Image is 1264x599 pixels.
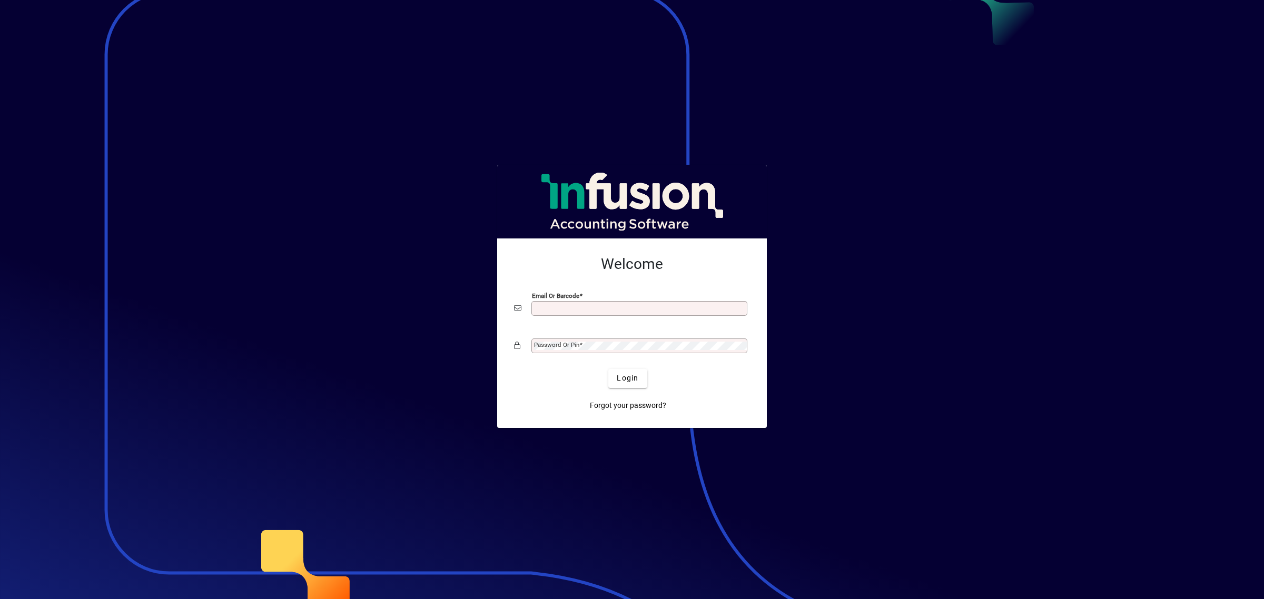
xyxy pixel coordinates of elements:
mat-label: Email or Barcode [532,292,579,299]
span: Forgot your password? [590,400,666,411]
a: Forgot your password? [586,396,670,415]
button: Login [608,369,647,388]
mat-label: Password or Pin [534,341,579,348]
span: Login [617,373,638,384]
h2: Welcome [514,255,750,273]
